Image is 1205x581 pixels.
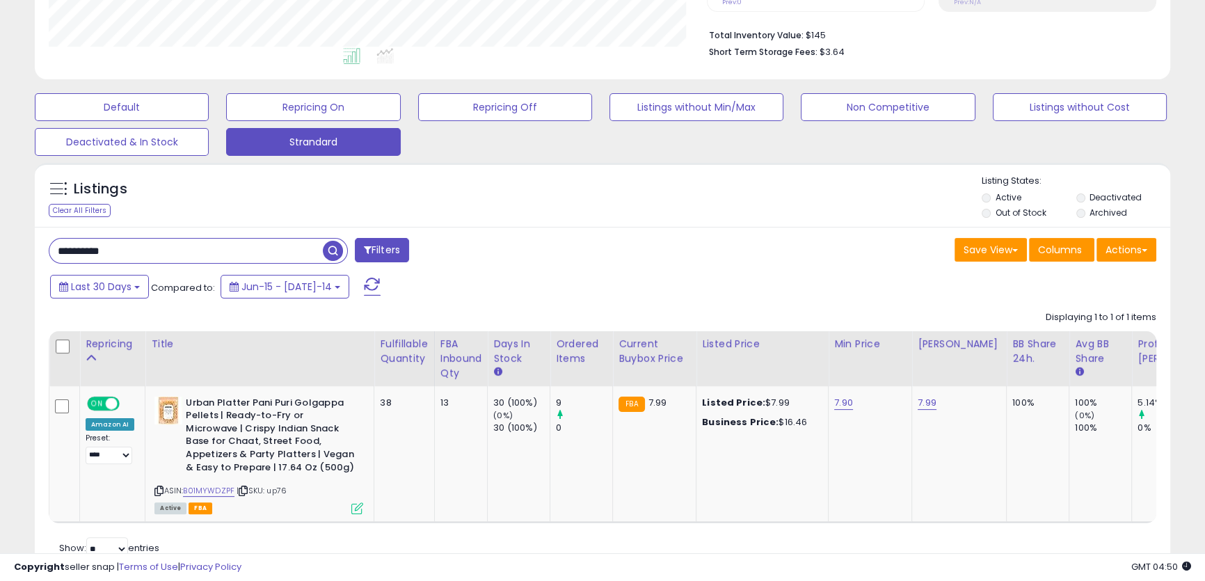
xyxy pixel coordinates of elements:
[180,560,241,573] a: Privacy Policy
[154,397,182,424] img: 410oMBdYuAL._SL40_.jpg
[14,561,241,574] div: seller snap | |
[702,396,765,409] b: Listed Price:
[380,337,428,366] div: Fulfillable Quantity
[1131,560,1191,573] span: 2025-08-14 04:50 GMT
[151,281,215,294] span: Compared to:
[35,93,209,121] button: Default
[556,397,612,409] div: 9
[1075,410,1094,421] small: (0%)
[189,502,212,514] span: FBA
[186,397,355,477] b: Urban Platter Pani Puri Golgappa Pellets | Ready-to-Fry or Microwave | Crispy Indian Snack Base f...
[226,93,400,121] button: Repricing On
[556,337,607,366] div: Ordered Items
[1012,337,1063,366] div: BB Share 24h.
[226,128,400,156] button: Strandard
[1075,397,1131,409] div: 100%
[88,397,106,409] span: ON
[1075,422,1131,434] div: 100%
[50,275,149,299] button: Last 30 Days
[1090,207,1127,218] label: Archived
[49,204,111,217] div: Clear All Filters
[918,337,1000,351] div: [PERSON_NAME]
[35,128,209,156] button: Deactivated & In Stock
[440,337,482,381] div: FBA inbound Qty
[118,397,140,409] span: OFF
[1096,238,1156,262] button: Actions
[955,238,1027,262] button: Save View
[1012,397,1058,409] div: 100%
[493,422,550,434] div: 30 (100%)
[702,416,817,429] div: $16.46
[86,433,134,465] div: Preset:
[71,280,131,294] span: Last 30 Days
[151,337,368,351] div: Title
[241,280,332,294] span: Jun-15 - [DATE]-14
[183,485,234,497] a: B01MYWDZPF
[834,337,906,351] div: Min Price
[995,191,1021,203] label: Active
[993,93,1167,121] button: Listings without Cost
[154,502,186,514] span: All listings currently available for purchase on Amazon
[820,45,845,58] span: $3.64
[648,396,667,409] span: 7.99
[493,337,544,366] div: Days In Stock
[609,93,783,121] button: Listings without Min/Max
[440,397,477,409] div: 13
[619,397,644,412] small: FBA
[86,337,139,351] div: Repricing
[619,337,690,366] div: Current Buybox Price
[418,93,592,121] button: Repricing Off
[74,180,127,199] h5: Listings
[1075,337,1126,366] div: Avg BB Share
[119,560,178,573] a: Terms of Use
[380,397,423,409] div: 38
[982,175,1170,188] p: Listing States:
[1075,366,1083,379] small: Avg BB Share.
[702,337,822,351] div: Listed Price
[702,415,779,429] b: Business Price:
[154,397,363,513] div: ASIN:
[995,207,1046,218] label: Out of Stock
[86,418,134,431] div: Amazon AI
[801,93,975,121] button: Non Competitive
[237,485,287,496] span: | SKU: up76
[14,560,65,573] strong: Copyright
[918,396,936,410] a: 7.99
[221,275,349,299] button: Jun-15 - [DATE]-14
[834,396,853,410] a: 7.90
[1029,238,1094,262] button: Columns
[493,410,513,421] small: (0%)
[556,422,612,434] div: 0
[709,46,817,58] b: Short Term Storage Fees:
[709,26,1146,42] li: $145
[709,29,804,41] b: Total Inventory Value:
[355,238,409,262] button: Filters
[493,397,550,409] div: 30 (100%)
[1090,191,1142,203] label: Deactivated
[1046,311,1156,324] div: Displaying 1 to 1 of 1 items
[702,397,817,409] div: $7.99
[59,541,159,555] span: Show: entries
[1038,243,1082,257] span: Columns
[493,366,502,379] small: Days In Stock.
